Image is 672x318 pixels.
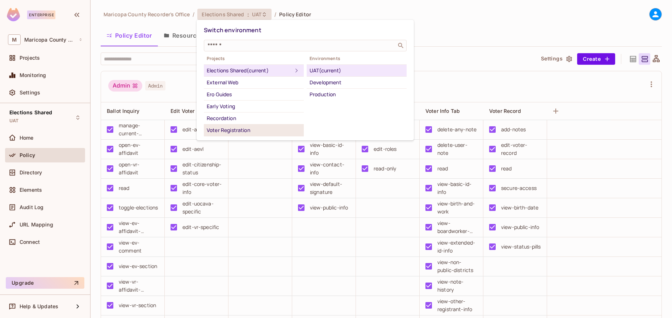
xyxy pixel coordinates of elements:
div: Recordation [207,114,301,123]
span: Environments [307,56,407,62]
div: Voter Registration [207,126,301,135]
span: Switch environment [204,26,261,34]
div: Development [310,78,404,87]
div: Early Voting [207,102,301,111]
div: Ero Guides [207,90,301,99]
div: Elections Shared (current) [207,66,292,75]
span: Projects [204,56,304,62]
div: UAT (current) [310,66,404,75]
div: Production [310,90,404,99]
div: External Web [207,78,301,87]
